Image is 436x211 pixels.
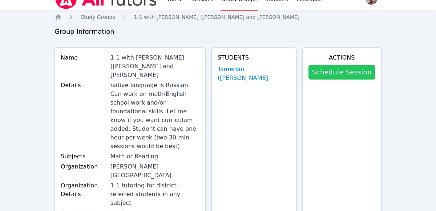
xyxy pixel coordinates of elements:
[110,81,199,151] div: native language is Russian. Can work on math/English school work and/or foundational skills. Let ...
[81,14,115,20] span: Study Groups
[134,13,300,21] a: 1-1 with [PERSON_NAME] ([PERSON_NAME] and [PERSON_NAME]
[61,152,106,161] label: Subjects
[61,81,106,90] label: Details
[54,13,381,21] nav: Breadcrumb
[218,53,290,62] h4: Students
[81,13,115,21] a: Study Groups
[110,152,199,161] div: Math or Reading
[61,162,106,171] label: Organization
[110,181,199,207] div: 1:1 tutoring for district referred students in any subject
[54,27,381,37] h3: Group Information
[61,53,106,62] label: Name
[110,53,199,80] div: 1-1 with [PERSON_NAME] ([PERSON_NAME] and [PERSON_NAME]
[218,65,290,82] a: Tamerlan ([PERSON_NAME]
[308,53,375,62] h4: Actions
[134,14,300,20] span: 1-1 with [PERSON_NAME] ([PERSON_NAME] and [PERSON_NAME]
[61,181,106,199] label: Organization Details
[308,65,375,80] a: Schedule Session
[110,162,199,180] div: [PERSON_NAME][GEOGRAPHIC_DATA]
